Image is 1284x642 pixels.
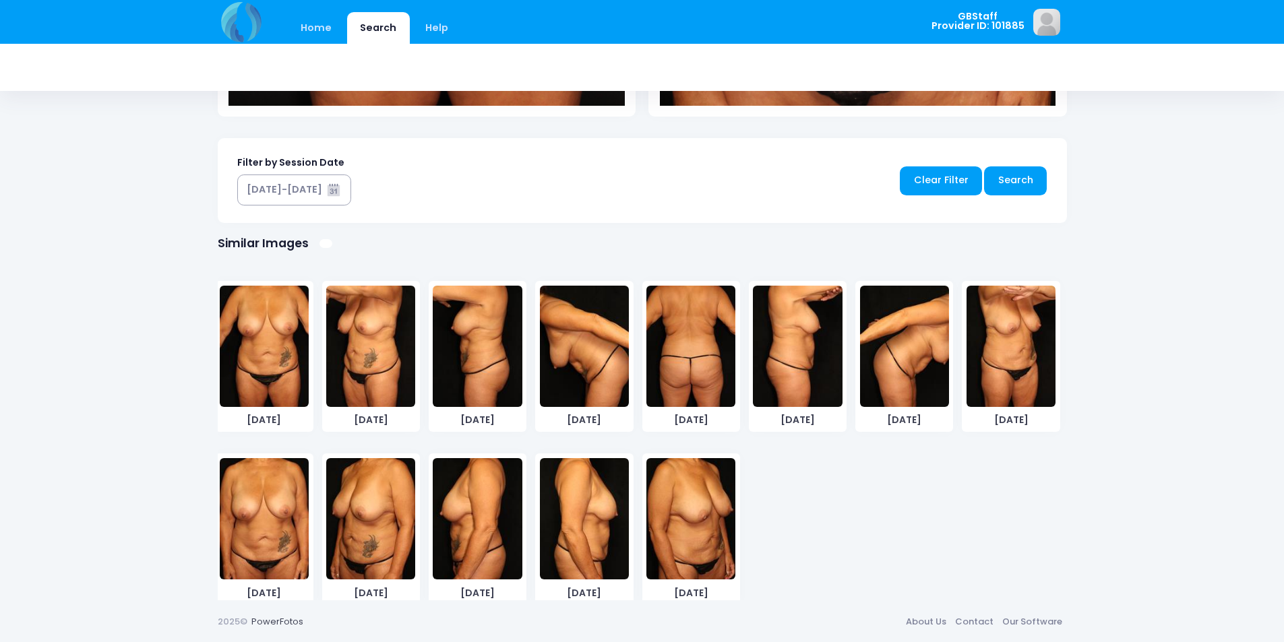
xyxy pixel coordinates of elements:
span: [DATE] [860,413,949,427]
img: image [220,286,309,407]
img: image [433,286,522,407]
span: [DATE] [646,586,735,600]
span: 2025© [218,615,247,628]
a: Clear Filter [900,166,982,195]
span: [DATE] [753,413,842,427]
span: [DATE] [433,413,522,427]
span: [DATE] [326,413,415,427]
span: [DATE] [540,413,629,427]
span: [DATE] [540,586,629,600]
span: [DATE] [967,413,1056,427]
a: Search [347,12,410,44]
img: image [753,286,842,407]
span: [DATE] [433,586,522,600]
img: image [540,458,629,579]
img: image [326,286,415,407]
a: About Us [902,609,951,633]
a: Help [412,12,461,44]
a: Our Software [998,609,1067,633]
span: [DATE] [326,586,415,600]
img: image [860,286,949,407]
img: image [1033,9,1060,36]
img: image [326,458,415,579]
img: image [646,458,735,579]
img: image [646,286,735,407]
img: image [433,458,522,579]
span: [DATE] [220,586,309,600]
span: [DATE] [646,413,735,427]
h1: Similar Images [218,236,309,251]
div: [DATE]-[DATE] [247,183,322,197]
span: GBStaff Provider ID: 101885 [931,11,1025,31]
a: Contact [951,609,998,633]
a: Home [288,12,345,44]
img: image [540,286,629,407]
a: PowerFotos [251,615,303,628]
span: [DATE] [220,413,309,427]
a: Search [984,166,1047,195]
label: Filter by Session Date [237,156,344,170]
img: image [967,286,1056,407]
img: image [220,458,309,579]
